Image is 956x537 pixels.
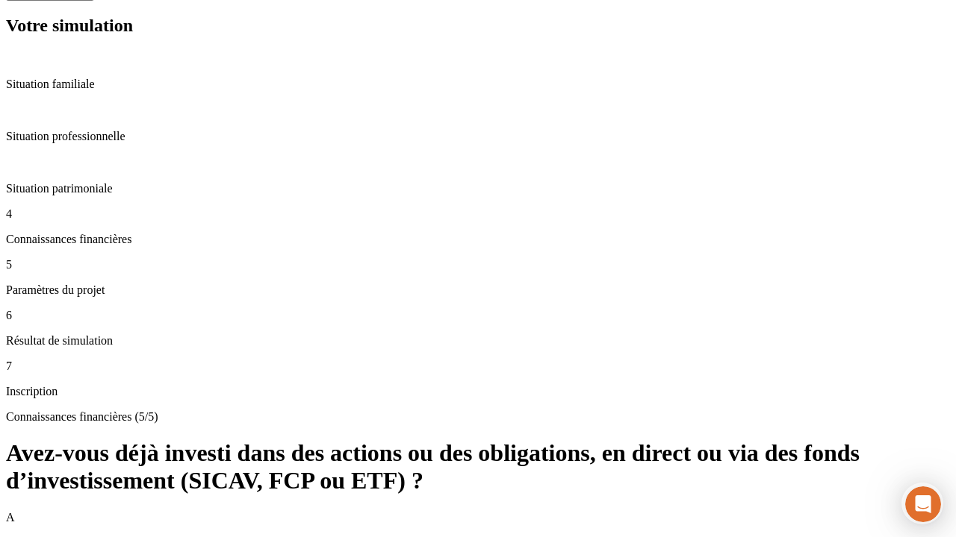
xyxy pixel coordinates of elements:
p: 5 [6,258,950,271]
p: Situation professionnelle [6,130,950,143]
p: 4 [6,207,950,221]
p: 7 [6,359,950,373]
p: Résultat de simulation [6,334,950,348]
p: Situation familiale [6,78,950,91]
h1: Avez-vous déjà investi dans des actions ou des obligations, en direct ou via des fonds d’investis... [6,439,950,494]
p: A [6,511,950,524]
p: Paramètres du projet [6,283,950,297]
p: Connaissances financières (5/5) [6,410,950,424]
p: Inscription [6,385,950,398]
p: 6 [6,309,950,322]
iframe: Intercom live chat discovery launcher [901,483,943,524]
p: Situation patrimoniale [6,182,950,195]
p: Connaissances financières [6,233,950,246]
iframe: Intercom live chat [905,486,941,522]
h2: Votre simulation [6,16,950,36]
